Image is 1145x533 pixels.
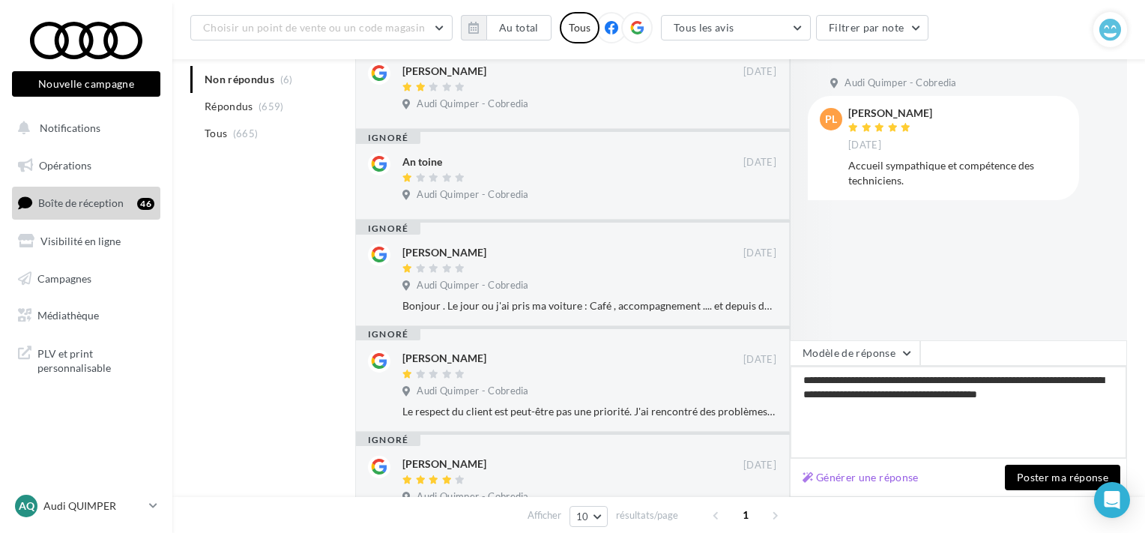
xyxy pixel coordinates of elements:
span: Tous les avis [674,21,734,34]
div: ignoré [356,434,420,446]
div: Bonjour . Le jour ou j'ai pris ma voiture : Café , accompagnement .... et depuis dėlaisement de t... [402,298,776,313]
button: Au total [486,15,552,40]
div: An toine [402,154,442,169]
button: Filtrer par note [816,15,929,40]
span: Audi Quimper - Cobredia [417,490,528,504]
span: Opérations [39,159,91,172]
span: [DATE] [743,156,776,169]
span: [DATE] [848,139,881,152]
span: [DATE] [743,247,776,260]
span: Audi Quimper - Cobredia [845,76,956,90]
span: Tous [205,126,227,141]
p: Audi QUIMPER [43,499,143,514]
span: Afficher [528,508,561,523]
span: résultats/page [616,508,678,523]
span: Audi Quimper - Cobredia [417,188,528,202]
span: AQ [19,499,34,514]
button: Modèle de réponse [790,340,920,366]
span: Audi Quimper - Cobredia [417,385,528,398]
a: Opérations [9,150,163,181]
span: Audi Quimper - Cobredia [417,279,528,292]
a: AQ Audi QUIMPER [12,492,160,520]
div: ignoré [356,328,420,340]
div: Accueil sympathique et compétence des techniciens. [848,158,1067,188]
div: [PERSON_NAME] [402,245,486,260]
a: Médiathèque [9,300,163,331]
div: Tous [560,12,599,43]
span: Médiathèque [37,309,99,322]
a: PLV et print personnalisable [9,337,163,382]
div: [PERSON_NAME] [402,64,486,79]
div: Le respect du client est peut-être pas une priorité. J'ai rencontré des problèmes d'arrêt moteur ... [402,404,776,419]
span: Notifications [40,121,100,134]
div: ignoré [356,132,420,144]
span: Visibilité en ligne [40,235,121,247]
button: Notifications [9,112,157,144]
button: 10 [570,506,608,527]
div: 46 [137,198,154,210]
a: Visibilité en ligne [9,226,163,257]
span: Répondus [205,99,253,114]
button: Au total [461,15,552,40]
button: Choisir un point de vente ou un code magasin [190,15,453,40]
span: 1 [734,503,758,527]
span: PL [825,112,837,127]
span: [DATE] [743,353,776,367]
span: (659) [259,100,284,112]
div: Open Intercom Messenger [1094,482,1130,518]
span: PLV et print personnalisable [37,343,154,376]
span: [DATE] [743,65,776,79]
button: Nouvelle campagne [12,71,160,97]
button: Générer une réponse [797,469,925,487]
button: Poster ma réponse [1005,465,1120,490]
div: ignoré [356,223,420,235]
a: Campagnes [9,263,163,295]
span: Boîte de réception [38,196,124,209]
div: [PERSON_NAME] [402,351,486,366]
span: Audi Quimper - Cobredia [417,97,528,111]
div: [PERSON_NAME] [402,457,486,472]
a: Boîte de réception46 [9,187,163,219]
span: Choisir un point de vente ou un code magasin [203,21,425,34]
div: [PERSON_NAME] [848,108,932,118]
span: (665) [233,127,259,139]
span: 10 [576,511,589,523]
span: Campagnes [37,271,91,284]
span: [DATE] [743,459,776,472]
button: Tous les avis [661,15,811,40]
